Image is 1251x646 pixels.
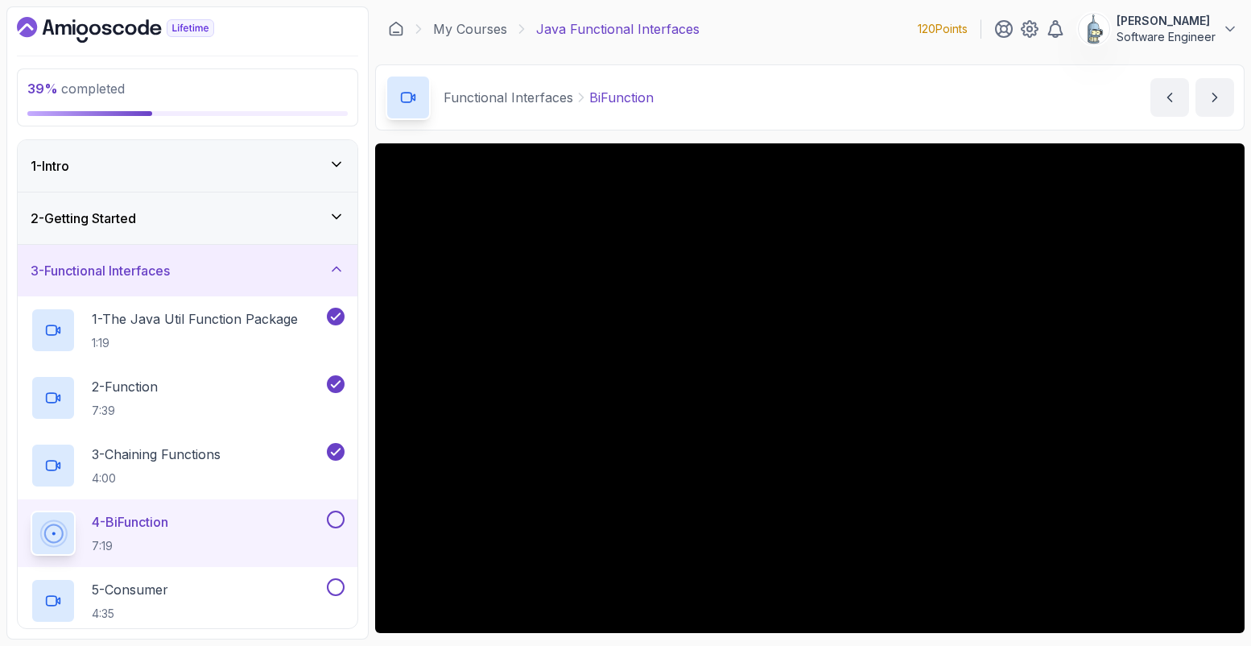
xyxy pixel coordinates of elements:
button: 1-Intro [18,140,357,192]
p: 7:19 [92,538,168,554]
button: 4-BiFunction7:19 [31,511,345,556]
button: 2-Getting Started [18,193,357,244]
p: 1:19 [92,335,298,351]
p: 4:00 [92,470,221,487]
span: completed [27,81,125,97]
p: BiFunction [589,88,654,107]
p: [PERSON_NAME] [1117,13,1216,29]
h3: 1 - Intro [31,156,69,176]
h3: 2 - Getting Started [31,209,136,228]
h3: 3 - Functional Interfaces [31,261,170,280]
a: Dashboard [17,17,251,43]
button: 5-Consumer4:35 [31,578,345,623]
p: 120 Points [918,21,968,37]
p: 4:35 [92,606,168,622]
a: Dashboard [388,21,404,37]
p: 5 - Consumer [92,580,168,599]
button: previous content [1150,78,1189,117]
button: 2-Function7:39 [31,375,345,420]
button: 3-Functional Interfaces [18,245,357,296]
button: 1-The Java Util Function Package1:19 [31,308,345,353]
button: 3-Chaining Functions4:00 [31,443,345,488]
p: 4 - BiFunction [92,512,168,532]
p: 2 - Function [92,377,158,396]
p: Java Functional Interfaces [536,19,700,39]
p: 3 - Chaining Functions [92,445,221,464]
a: My Courses [433,19,507,39]
button: next content [1195,78,1234,117]
button: user profile image[PERSON_NAME]Software Engineer [1078,13,1238,45]
p: 7:39 [92,403,158,419]
p: Software Engineer [1117,29,1216,45]
p: Functional Interfaces [444,88,573,107]
span: 39 % [27,81,58,97]
p: 1 - The Java Util Function Package [92,309,298,329]
img: user profile image [1079,14,1109,44]
iframe: 4 - BiConsumer [375,143,1245,633]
